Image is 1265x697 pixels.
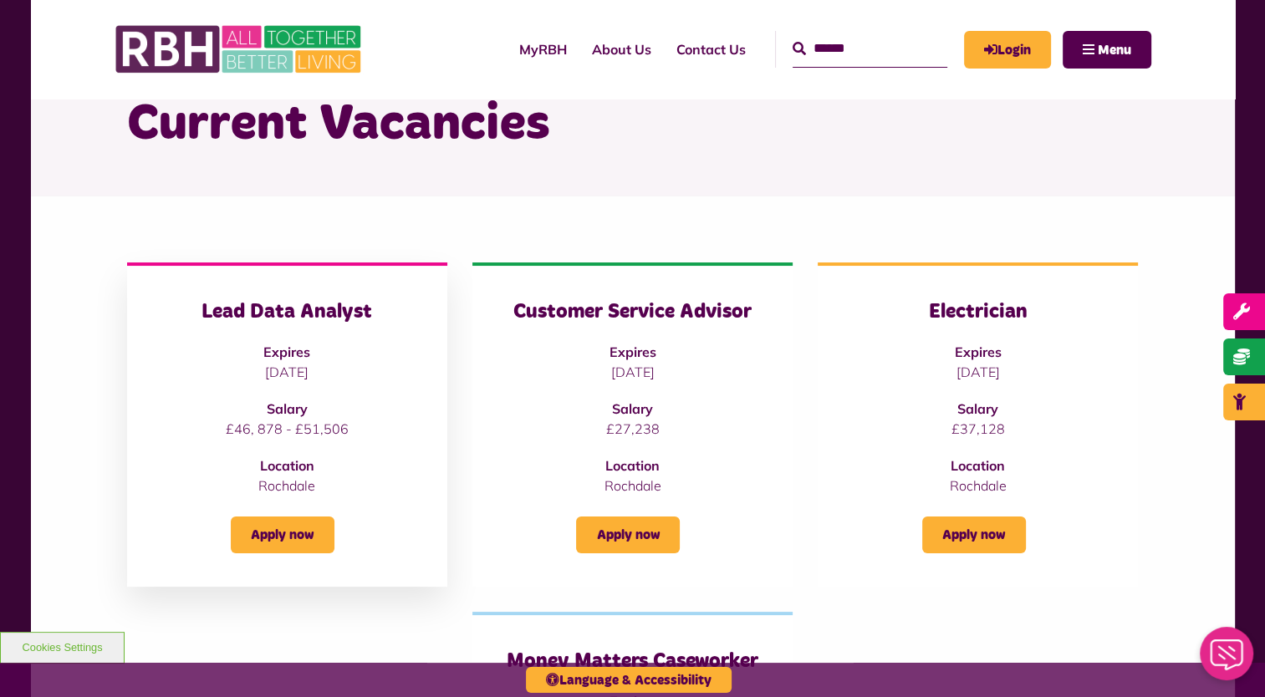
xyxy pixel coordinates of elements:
[605,457,660,474] strong: Location
[115,17,365,82] img: RBH
[955,343,1002,360] strong: Expires
[506,419,759,439] p: £27,238
[263,343,310,360] strong: Expires
[964,31,1051,69] a: MyRBH
[664,27,758,72] a: Contact Us
[526,667,732,693] button: Language & Accessibility
[1190,622,1265,697] iframe: Netcall Web Assistant for live chat
[1098,43,1131,57] span: Menu
[612,400,653,417] strong: Salary
[127,92,1139,157] h1: Current Vacancies
[506,649,759,674] h3: Money Matters Caseworker
[922,516,1026,553] a: Apply now
[161,476,414,496] p: Rochdale
[851,476,1104,496] p: Rochdale
[260,457,314,474] strong: Location
[793,31,947,67] input: Search
[851,419,1104,439] p: £37,128
[161,362,414,382] p: [DATE]
[579,27,664,72] a: About Us
[951,457,1005,474] strong: Location
[957,400,998,417] strong: Salary
[609,343,655,360] strong: Expires
[851,362,1104,382] p: [DATE]
[161,299,414,325] h3: Lead Data Analyst
[506,476,759,496] p: Rochdale
[1063,31,1151,69] button: Navigation
[506,362,759,382] p: [DATE]
[161,419,414,439] p: £46, 878 - £51,506
[231,516,334,553] a: Apply now
[267,400,308,417] strong: Salary
[576,516,680,553] a: Apply now
[506,299,759,325] h3: Customer Service Advisor
[851,299,1104,325] h3: Electrician
[507,27,579,72] a: MyRBH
